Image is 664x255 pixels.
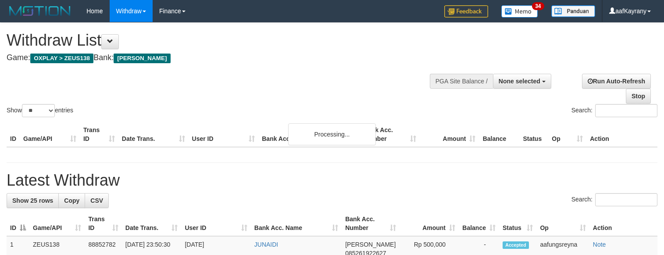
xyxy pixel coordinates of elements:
[7,32,434,49] h1: Withdraw List
[114,54,170,63] span: [PERSON_NAME]
[595,193,657,206] input: Search:
[7,193,59,208] a: Show 25 rows
[12,197,53,204] span: Show 25 rows
[503,241,529,249] span: Accepted
[571,104,657,117] label: Search:
[586,122,657,147] th: Action
[501,5,538,18] img: Button%20Memo.svg
[499,211,536,236] th: Status: activate to sort column ascending
[122,211,182,236] th: Date Trans.: activate to sort column ascending
[251,211,342,236] th: Bank Acc. Name: activate to sort column ascending
[118,122,189,147] th: Date Trans.
[7,104,73,117] label: Show entries
[7,122,20,147] th: ID
[536,211,589,236] th: Op: activate to sort column ascending
[593,241,606,248] a: Note
[519,122,548,147] th: Status
[80,122,118,147] th: Trans ID
[571,193,657,206] label: Search:
[85,193,109,208] a: CSV
[493,74,551,89] button: None selected
[548,122,586,147] th: Op
[430,74,493,89] div: PGA Site Balance /
[400,211,459,236] th: Amount: activate to sort column ascending
[189,122,259,147] th: User ID
[7,4,73,18] img: MOTION_logo.png
[90,197,103,204] span: CSV
[22,104,55,117] select: Showentries
[589,211,657,236] th: Action
[181,211,250,236] th: User ID: activate to sort column ascending
[85,211,121,236] th: Trans ID: activate to sort column ascending
[345,241,396,248] span: [PERSON_NAME]
[626,89,651,104] a: Stop
[288,123,376,145] div: Processing...
[479,122,519,147] th: Balance
[360,122,420,147] th: Bank Acc. Number
[420,122,479,147] th: Amount
[258,122,360,147] th: Bank Acc. Name
[7,54,434,62] h4: Game: Bank:
[7,172,657,189] h1: Latest Withdraw
[459,211,499,236] th: Balance: activate to sort column ascending
[595,104,657,117] input: Search:
[582,74,651,89] a: Run Auto-Refresh
[29,211,85,236] th: Game/API: activate to sort column ascending
[58,193,85,208] a: Copy
[20,122,80,147] th: Game/API
[444,5,488,18] img: Feedback.jpg
[342,211,400,236] th: Bank Acc. Number: activate to sort column ascending
[64,197,79,204] span: Copy
[532,2,544,10] span: 34
[551,5,595,17] img: panduan.png
[254,241,278,248] a: JUNAIDI
[499,78,540,85] span: None selected
[30,54,93,63] span: OXPLAY > ZEUS138
[7,211,29,236] th: ID: activate to sort column descending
